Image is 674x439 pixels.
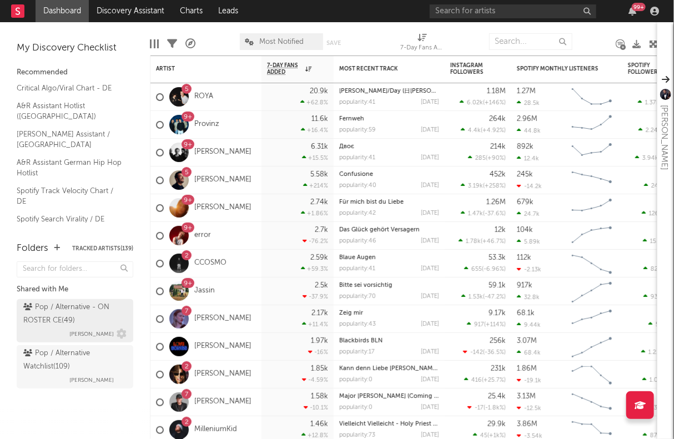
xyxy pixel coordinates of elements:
div: -10.1 % [304,404,328,411]
div: [DATE] [421,127,439,133]
svg: Chart title [567,166,617,194]
a: Das Glück gehört Versagern [339,227,420,233]
div: 1.18M [487,88,506,95]
div: 2.7k [315,226,328,234]
div: [DATE] [421,210,439,216]
div: 9.44k [517,321,541,329]
button: Tracked Artists(139) [72,246,133,251]
div: [DATE] [421,405,439,411]
div: -19.1k [517,377,541,384]
div: 1.27M [517,88,536,95]
div: 264k [489,115,506,123]
div: 5.58k [310,171,328,178]
div: 1.46k [310,421,328,428]
div: popularity: 42 [339,210,376,216]
div: ( ) [467,321,506,328]
div: 3.13M [517,393,536,400]
div: [DATE] [421,238,439,244]
div: popularity: 43 [339,321,376,327]
span: +46.7 % [482,239,504,245]
div: popularity: 41 [339,155,375,161]
div: popularity: 0 [339,405,373,411]
div: 1.97k [311,337,328,345]
span: 7-Day Fans Added [267,62,303,75]
input: Search for artists [430,4,596,18]
div: [DATE] [421,432,439,438]
div: popularity: 73 [339,432,375,438]
a: Spotify Search Virality / DE [17,213,122,225]
a: Jassin [194,286,215,296]
input: Search for folders... [17,261,133,277]
div: -2.13k [517,266,541,273]
div: 2.17k [311,310,328,317]
div: +15.5 % [302,154,328,162]
div: 11.6k [311,115,328,123]
svg: Chart title [567,305,617,333]
a: Bitte sei vorsichtig [339,282,393,289]
div: 25.4k [488,393,506,400]
div: 24.7k [517,210,540,218]
button: Save [327,40,341,46]
div: 9.17k [489,310,506,317]
input: Search... [489,33,572,50]
div: [DATE] [421,294,439,300]
a: Provinz [194,120,219,129]
div: 28.5k [517,99,540,107]
a: CCOSMO [194,259,227,268]
a: [PERSON_NAME] Assistant / [GEOGRAPHIC_DATA] [17,128,122,151]
span: 416 [471,377,482,384]
div: 29.9k [487,421,506,428]
div: popularity: 40 [339,183,376,189]
span: -1.8k % [485,405,504,411]
div: 68.1k [517,310,535,317]
div: 68.4k [517,349,541,356]
svg: Chart title [567,333,617,361]
div: -16 % [308,349,328,356]
span: +4.92 % [482,128,504,134]
div: popularity: 17 [339,349,375,355]
div: -12.5k [517,405,541,412]
div: ( ) [464,265,506,273]
div: 1.85k [311,365,328,372]
div: Edit Columns [150,28,159,60]
div: ( ) [473,432,506,439]
span: -142 [470,350,483,356]
a: Für mich bist du Liebe [339,199,404,205]
span: 1.47k [468,211,483,217]
div: popularity: 46 [339,238,376,244]
button: 99+ [628,7,636,16]
div: Spotify Monthly Listeners [517,65,600,72]
div: 452k [490,171,506,178]
span: 3.19k [468,183,483,189]
span: 655 [471,266,482,273]
svg: Chart title [567,277,617,305]
span: 4.4k [468,128,481,134]
div: 2.96M [517,115,537,123]
div: Spotify Followers [628,62,667,75]
span: [PERSON_NAME] [69,374,114,387]
div: Confusione [339,171,439,178]
div: 917k [517,282,532,289]
svg: Chart title [567,139,617,166]
div: popularity: 41 [339,99,375,105]
div: ( ) [460,99,506,106]
div: 112k [517,254,531,261]
div: 2.5k [315,282,328,289]
div: ( ) [468,154,506,162]
span: -17 [475,405,484,411]
div: 3.86M [517,421,537,428]
span: -36.5 % [485,350,504,356]
a: Vielleicht Vielleicht - Holy Priest & elMefti Remix [339,421,479,427]
div: 53.3k [489,254,506,261]
svg: Chart title [567,361,617,388]
a: Spotify Track Velocity Chart / DE [17,185,122,208]
div: 5.89k [517,238,540,245]
div: 2.74k [310,199,328,206]
span: 2.24k [646,128,661,134]
span: -6.96 % [484,266,504,273]
a: Blaue Augen [339,255,376,261]
div: ( ) [461,210,506,217]
div: Instagram Followers [450,62,489,75]
a: Major [PERSON_NAME] (Coming Home) - [PERSON_NAME] Extended Remix [339,393,556,400]
div: 59.1k [489,282,506,289]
